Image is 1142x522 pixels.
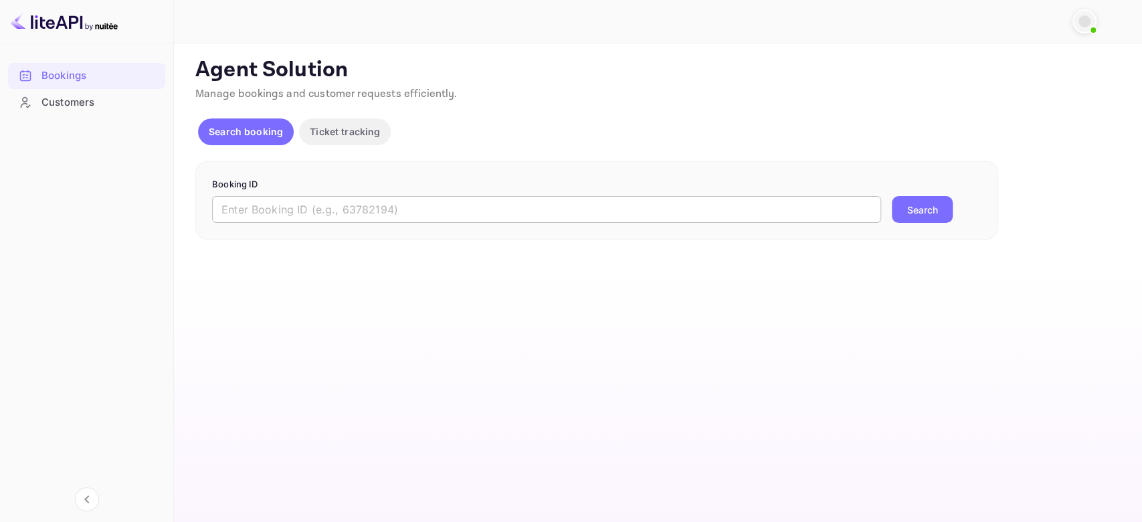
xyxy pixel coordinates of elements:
div: Customers [8,90,165,116]
a: Customers [8,90,165,114]
p: Search booking [209,124,283,139]
p: Booking ID [212,178,981,191]
span: Manage bookings and customer requests efficiently. [195,87,458,101]
a: Bookings [8,63,165,88]
input: Enter Booking ID (e.g., 63782194) [212,196,881,223]
button: Search [892,196,953,223]
div: Bookings [41,68,159,84]
div: Customers [41,95,159,110]
div: Bookings [8,63,165,89]
p: Agent Solution [195,57,1118,84]
img: LiteAPI logo [11,11,118,32]
p: Ticket tracking [310,124,380,139]
button: Collapse navigation [75,487,99,511]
